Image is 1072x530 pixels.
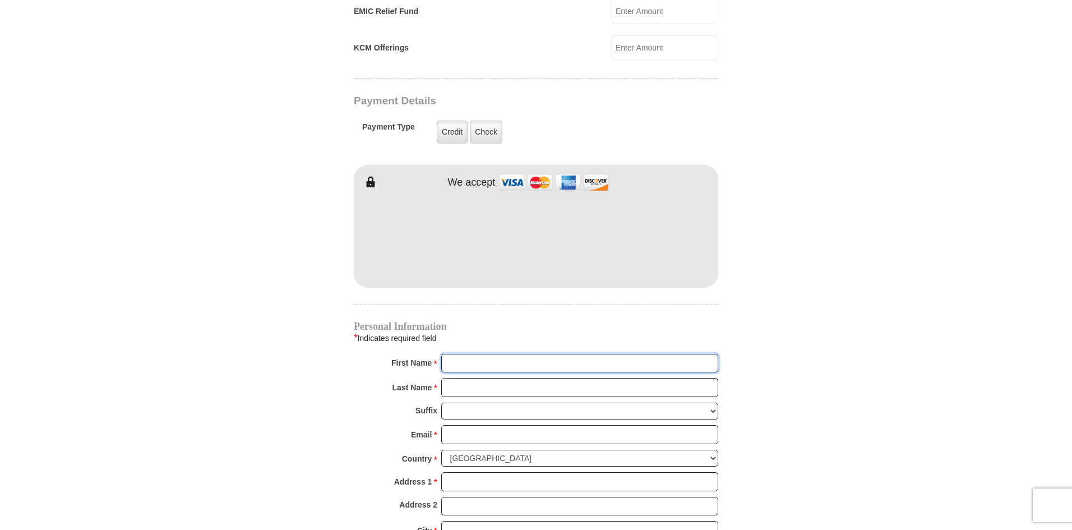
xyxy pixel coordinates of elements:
[354,331,718,345] div: Indicates required field
[354,42,409,54] label: KCM Offerings
[437,121,468,144] label: Credit
[354,322,718,331] h4: Personal Information
[394,474,432,490] strong: Address 1
[392,380,432,395] strong: Last Name
[354,95,640,108] h3: Payment Details
[402,451,432,467] strong: Country
[415,403,437,418] strong: Suffix
[391,355,432,371] strong: First Name
[448,177,496,189] h4: We accept
[470,121,502,144] label: Check
[411,427,432,443] strong: Email
[611,35,718,60] input: Enter Amount
[354,6,418,17] label: EMIC Relief Fund
[498,170,610,195] img: credit cards accepted
[399,497,437,513] strong: Address 2
[362,122,415,137] h5: Payment Type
